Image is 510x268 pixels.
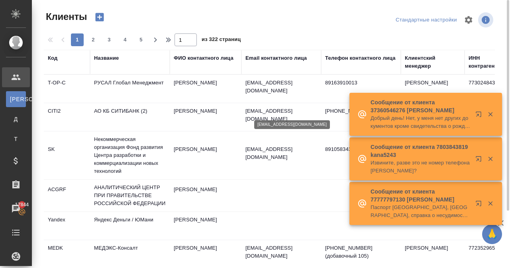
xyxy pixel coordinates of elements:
td: [PERSON_NAME] [170,182,241,209]
span: Настроить таблицу [459,10,478,29]
p: Добрый день! Нет, у меня нет других документов кроме свидетельства о рождении [371,114,470,130]
button: Закрыть [482,155,498,162]
td: [PERSON_NAME] [170,75,241,103]
td: [PERSON_NAME] [170,212,241,240]
td: SK [44,141,90,169]
td: Некоммерческая организация Фонд развития Центра разработки и коммерциализации новых технологий [90,131,170,179]
p: [PHONE_NUMBER] [325,107,397,115]
td: [PERSON_NAME] [170,141,241,169]
p: [EMAIL_ADDRESS][DOMAIN_NAME] [245,79,317,95]
div: split button [394,14,459,26]
button: Открыть в новой вкладке [471,151,490,170]
p: Сообщение от клиента 77777797130 [PERSON_NAME] [371,188,470,203]
button: Закрыть [482,111,498,118]
td: [PERSON_NAME] [170,103,241,131]
span: из 322 страниц [202,35,241,46]
td: T-OP-C [44,75,90,103]
div: Код [48,54,57,62]
p: 89105834335 [325,145,397,153]
td: Yandex [44,212,90,240]
button: Закрыть [482,200,498,207]
a: Д [6,111,26,127]
td: АНАЛИТИЧЕСКИЙ ЦЕНТР ПРИ ПРАВИТЕЛЬСТВЕ РОССИЙСКОЙ ФЕДЕРАЦИИ [90,180,170,211]
td: [PERSON_NAME] [170,240,241,268]
td: МЕДЭКС-Консалт [90,240,170,268]
button: 3 [103,33,116,46]
p: [PHONE_NUMBER] (добавочный 105) [325,244,397,260]
button: 4 [119,33,131,46]
p: Извините, разве это не номер телефона [PERSON_NAME]? [371,159,470,175]
td: CITI2 [44,103,90,131]
span: 17844 [10,201,33,209]
button: 5 [135,33,147,46]
p: [EMAIL_ADDRESS][DOMAIN_NAME] [245,107,317,123]
span: Т [10,135,22,143]
td: РУСАЛ Глобал Менеджмент [90,75,170,103]
span: Д [10,115,22,123]
span: 3 [103,36,116,44]
div: Клиентский менеджер [405,54,461,70]
td: [PERSON_NAME] [401,75,465,103]
div: ФИО контактного лица [174,54,233,62]
button: Открыть в новой вкладке [471,196,490,215]
a: [PERSON_NAME] [6,91,26,107]
span: [PERSON_NAME] [10,95,22,103]
div: Телефон контактного лица [325,54,396,62]
td: АО КБ СИТИБАНК (2) [90,103,170,131]
p: Сообщение от клиента 37360546276 [PERSON_NAME] [371,98,470,114]
p: 89163910013 [325,79,397,87]
span: Клиенты [44,10,87,23]
td: Яндекс Деньги / ЮМани [90,212,170,240]
button: 2 [87,33,100,46]
div: ИНН контрагента [469,54,507,70]
button: Открыть в новой вкладке [471,106,490,125]
p: Сообщение от клиента 7803843819 kana5243 [371,143,470,159]
span: 2 [87,36,100,44]
p: [EMAIL_ADDRESS][DOMAIN_NAME] [245,145,317,161]
span: 5 [135,36,147,44]
td: ACGRF [44,182,90,209]
div: Название [94,54,119,62]
a: 17844 [2,199,30,219]
p: [EMAIL_ADDRESS][DOMAIN_NAME] [245,244,317,260]
span: 4 [119,36,131,44]
a: Т [6,131,26,147]
div: Email контактного лица [245,54,307,62]
td: MEDK [44,240,90,268]
span: Посмотреть информацию [478,12,495,27]
button: Создать [90,10,109,24]
p: Паспорт [GEOGRAPHIC_DATA], [GEOGRAPHIC_DATA], справка о несудимости из [GEOGRAPHIC_DATA] , все дл... [371,203,470,219]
